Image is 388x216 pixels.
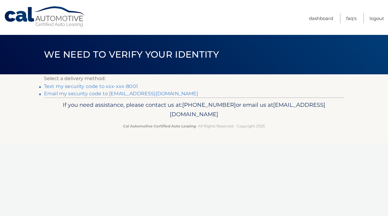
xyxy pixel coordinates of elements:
a: Logout [370,13,384,23]
a: Dashboard [309,13,333,23]
a: FAQ's [346,13,356,23]
p: - All Rights Reserved - Copyright 2025 [48,123,340,129]
p: If you need assistance, please contact us at: or email us at [48,100,340,120]
a: Cal Automotive [4,6,86,28]
span: We need to verify your identity [44,49,219,60]
strong: Cal Automotive Certified Auto Leasing [123,124,196,128]
p: Select a delivery method: [44,74,344,83]
span: [PHONE_NUMBER] [182,101,236,108]
a: Email my security code to [EMAIL_ADDRESS][DOMAIN_NAME] [44,91,198,96]
a: Text my security code to xxx-xxx-8001 [44,83,138,89]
